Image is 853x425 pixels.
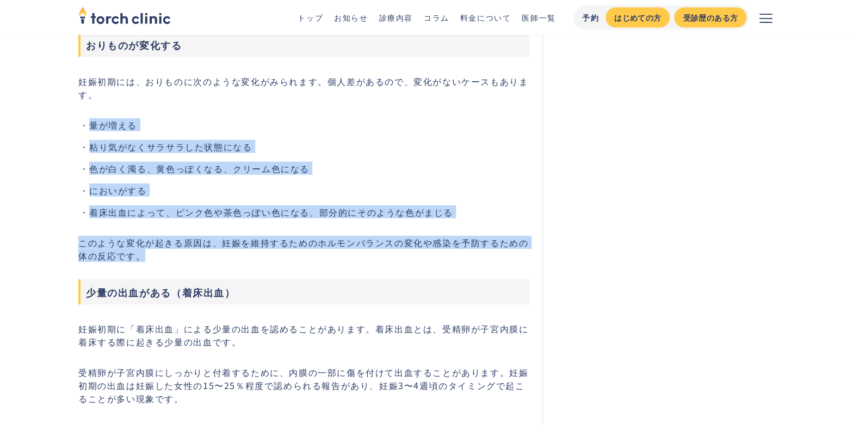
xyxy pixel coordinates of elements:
[522,12,555,23] a: 医師一覧
[89,140,529,153] li: 粘り気がなくサラサラした状態になる
[334,12,368,23] a: お知らせ
[460,12,511,23] a: 料金について
[89,205,529,218] li: 着床出血によって、ピンク色や茶色っぽい色になる、部分的にそのような色がまじる
[78,236,529,262] p: このような変化が起きる原因は、妊娠を維持するためのホルモンバランスの変化や感染を予防するための体の反応です。
[78,280,529,305] h3: 少量の出血がある（着床出血）
[78,32,529,57] h3: おりものが変化する
[89,184,529,197] li: においがする
[78,366,529,405] p: 受精卵が子宮内膜にしっかりと付着するために、内膜の一部に傷を付けて出血することがあります。妊娠初期の出血は妊娠した女性の15〜25％程度で認められる報告があり、妊娠3〜4週頃のタイミングで起こる...
[78,3,171,27] img: torch clinic
[78,322,529,348] p: 妊娠初期に「着床出血」による少量の出血を認めることがあります。着床出血とは、受精卵が子宮内膜に着床する際に起きる少量の出血です。
[674,8,746,28] a: 受診歴のある方
[78,75,529,101] p: 妊娠初期には、おりものに次のような変化がみられます。個人差があるので、変化がないケースもあります。
[379,12,412,23] a: 診療内容
[614,12,661,23] div: はじめての方
[298,12,323,23] a: トップ
[424,12,449,23] a: コラム
[78,8,171,27] a: home
[89,118,529,131] li: 量が増える
[582,12,599,23] div: 予約
[605,8,670,28] a: はじめての方
[683,12,738,23] div: 受診歴のある方
[89,162,529,175] li: 色が白く濁る、黄色っぽくなる、クリーム色になる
